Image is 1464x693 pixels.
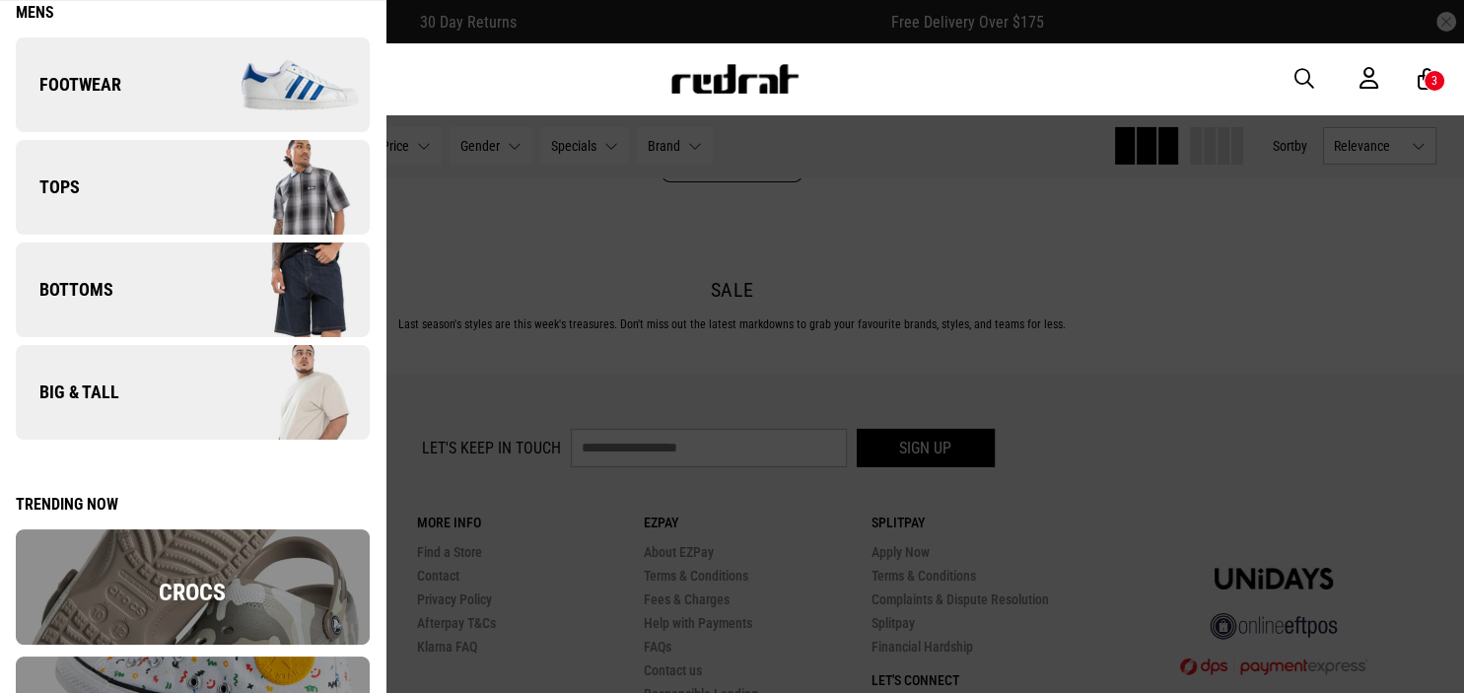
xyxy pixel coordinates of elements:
div: Trending now [16,495,370,514]
a: Footwear Company [16,37,370,132]
img: overlay.png [16,529,370,645]
button: Open LiveChat chat widget [16,8,75,67]
a: Mens [16,3,370,22]
a: Bottoms Company [16,243,370,337]
a: Crocs [16,630,370,649]
img: Company [192,35,369,134]
span: Footwear [16,73,121,97]
a: Big & Tall Company [16,345,370,440]
span: Big & Tall [16,381,119,404]
div: 3 [1431,74,1437,88]
a: Tops Company [16,140,370,235]
span: Crocs [159,579,226,606]
img: Company [192,138,369,237]
img: Company [192,241,369,339]
a: 3 [1418,69,1436,90]
img: Company [192,343,369,442]
img: Redrat logo [669,64,800,94]
span: Bottoms [16,278,113,302]
span: Tops [16,175,80,199]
